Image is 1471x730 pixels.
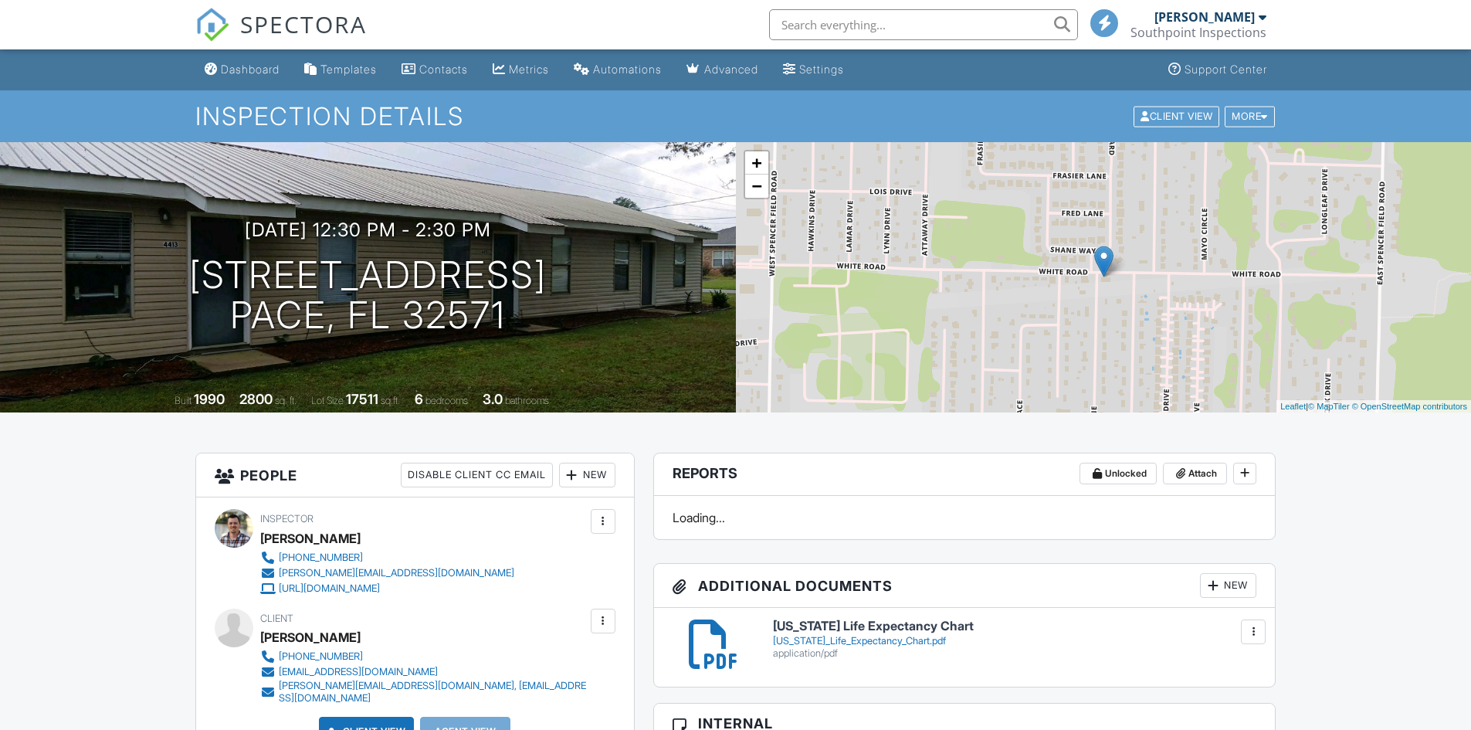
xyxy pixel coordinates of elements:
[260,664,587,680] a: [EMAIL_ADDRESS][DOMAIN_NAME]
[505,395,549,406] span: bathrooms
[799,63,844,76] div: Settings
[654,564,1276,608] h3: Additional Documents
[568,56,668,84] a: Automations (Basic)
[298,56,383,84] a: Templates
[260,613,293,624] span: Client
[1225,106,1275,127] div: More
[1276,400,1471,413] div: |
[245,219,491,240] h3: [DATE] 12:30 pm - 2:30 pm
[1308,402,1350,411] a: © MapTiler
[1154,9,1255,25] div: [PERSON_NAME]
[425,395,468,406] span: bedrooms
[395,56,474,84] a: Contacts
[260,513,314,525] span: Inspector
[1352,402,1467,411] a: © OpenStreetMap contributors
[745,175,768,198] a: Zoom out
[279,567,514,579] div: [PERSON_NAME][EMAIL_ADDRESS][DOMAIN_NAME]
[260,649,587,664] a: [PHONE_NUMBER]
[279,650,363,663] div: [PHONE_NUMBER]
[260,550,514,565] a: [PHONE_NUMBER]
[195,21,367,53] a: SPECTORA
[311,395,344,406] span: Lot Size
[275,395,297,406] span: sq. ft.
[198,56,286,84] a: Dashboard
[279,680,587,705] div: [PERSON_NAME][EMAIL_ADDRESS][DOMAIN_NAME], [EMAIL_ADDRESS][DOMAIN_NAME]
[1162,56,1273,84] a: Support Center
[260,626,361,649] div: [PERSON_NAME]
[745,151,768,175] a: Zoom in
[777,56,850,84] a: Settings
[260,565,514,581] a: [PERSON_NAME][EMAIL_ADDRESS][DOMAIN_NAME]
[704,63,758,76] div: Advanced
[486,56,555,84] a: Metrics
[773,647,1257,660] div: application/pdf
[279,666,438,678] div: [EMAIL_ADDRESS][DOMAIN_NAME]
[189,255,547,337] h1: [STREET_ADDRESS] Pace, FL 32571
[1185,63,1267,76] div: Support Center
[195,8,229,42] img: The Best Home Inspection Software - Spectora
[196,453,634,497] h3: People
[773,620,1257,659] a: [US_STATE] Life Expectancy Chart [US_STATE]_Life_Expectancy_Chart.pdf application/pdf
[1280,402,1306,411] a: Leaflet
[1134,106,1219,127] div: Client View
[680,56,764,84] a: Advanced
[773,620,1257,633] h6: [US_STATE] Life Expectancy Chart
[260,581,514,596] a: [URL][DOMAIN_NAME]
[401,463,553,487] div: Disable Client CC Email
[239,391,273,407] div: 2800
[559,463,615,487] div: New
[260,680,587,705] a: [PERSON_NAME][EMAIL_ADDRESS][DOMAIN_NAME], [EMAIL_ADDRESS][DOMAIN_NAME]
[240,8,367,40] span: SPECTORA
[773,635,1257,647] div: [US_STATE]_Life_Expectancy_Chart.pdf
[175,395,192,406] span: Built
[381,395,400,406] span: sq.ft.
[195,103,1276,130] h1: Inspection Details
[279,582,380,595] div: [URL][DOMAIN_NAME]
[1200,573,1256,598] div: New
[221,63,280,76] div: Dashboard
[279,552,363,564] div: [PHONE_NUMBER]
[419,63,468,76] div: Contacts
[1130,25,1266,40] div: Southpoint Inspections
[346,391,378,407] div: 17511
[483,391,503,407] div: 3.0
[320,63,377,76] div: Templates
[194,391,225,407] div: 1990
[1132,110,1223,121] a: Client View
[415,391,423,407] div: 6
[769,9,1078,40] input: Search everything...
[593,63,662,76] div: Automations
[509,63,549,76] div: Metrics
[260,527,361,550] div: [PERSON_NAME]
